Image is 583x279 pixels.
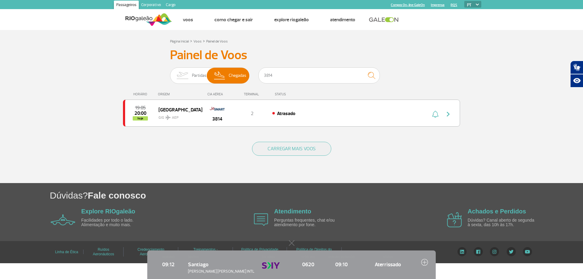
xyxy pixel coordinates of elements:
[188,255,256,259] span: DESTINO
[93,245,114,258] a: Ruídos Aeronáuticos
[55,248,78,256] a: Linha de Ética
[163,1,178,10] a: Cargo
[457,247,467,256] img: LinkedIn
[190,37,192,44] a: >
[506,247,516,256] img: Twitter
[570,74,583,87] button: Abrir recursos assistivos.
[51,214,75,225] img: airplane icon
[165,115,171,120] img: destiny_airplane.svg
[570,61,583,74] button: Abrir tradutor de língua de sinais.
[361,255,415,259] span: STATUS
[206,39,228,44] a: Painel de Voos
[133,116,148,121] span: hoje
[212,115,222,123] span: 3814
[173,68,192,83] img: slider-embarque
[214,17,253,23] a: Como chegar e sair
[229,68,246,83] span: Chegadas
[468,218,537,227] p: Dúvidas? Canal aberto de segunda à sexta, das 10h às 17h.
[81,208,135,215] a: Explore RIOgaleão
[474,247,483,256] img: Facebook
[211,68,229,83] img: slider-desembarque
[159,112,197,121] span: GIG
[330,17,355,23] a: Atendimento
[295,260,322,268] span: 0620
[114,1,139,10] a: Passageiros
[274,17,309,23] a: Explore RIOgaleão
[274,208,311,215] a: Atendimento
[490,247,499,256] img: Instagram
[328,260,355,268] span: 09:10
[135,106,146,110] span: 2025-09-29 19:05:00
[274,218,344,227] p: Perguntas frequentes, chat e/ou atendimento por fone.
[391,3,425,7] a: Compra On-line GaleOn
[202,92,232,96] div: CIA AÉREA
[431,3,445,7] a: Imprensa
[159,106,197,114] span: [GEOGRAPHIC_DATA]
[125,92,158,96] div: HORÁRIO
[232,92,272,96] div: TERMINAL
[254,213,268,226] img: airplane icon
[170,39,189,44] a: Página Inicial
[277,111,295,117] span: Atrasado
[523,247,532,256] img: YouTube
[251,111,254,117] span: 2
[139,1,163,10] a: Corporativo
[158,92,202,96] div: ORIGEM
[155,255,182,259] span: HORÁRIO
[192,68,206,83] span: Partidas
[295,255,322,259] span: Nº DO VOO
[184,245,227,258] a: Treinamentos - Comunidade Aeroportuária
[50,189,583,202] h1: Dúvidas?
[88,190,146,200] span: Fale conosco
[188,269,256,274] span: [PERSON_NAME] [PERSON_NAME] INTL
[262,255,289,259] span: CIA AÉREA
[188,261,209,268] span: Santiago
[468,208,526,215] a: Achados e Perdidos
[328,255,355,259] span: HORÁRIO ESTIMADO
[183,17,193,23] a: Voos
[135,111,146,115] span: 2025-09-29 20:00:00
[296,245,332,258] a: Política de Direitos do Titular de Dados
[193,39,202,44] a: Voos
[570,61,583,87] div: Plugin de acessibilidade da Hand Talk.
[241,245,278,258] a: Política de Privacidade Global
[258,67,380,83] input: Voo, cidade ou cia aérea
[172,115,179,121] span: AEP
[432,111,438,118] img: sino-painel-voo.svg
[451,3,457,7] a: RQS
[138,245,164,258] a: Credenciamento Aeroportuário
[272,92,321,96] div: STATUS
[81,218,151,227] p: Facilidades por todo o lado. Alimentação e muito mais.
[155,260,182,268] span: 09:12
[445,111,452,118] img: seta-direita-painel-voo.svg
[170,48,413,63] h3: Painel de Voos
[447,212,462,227] img: airplane icon
[361,260,415,268] span: Aterrissado
[203,37,205,44] a: >
[252,142,331,156] button: CARREGAR MAIS VOOS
